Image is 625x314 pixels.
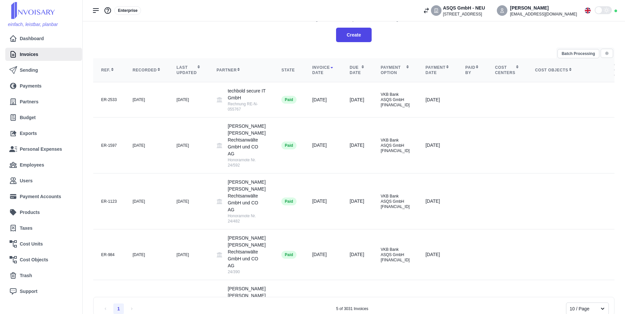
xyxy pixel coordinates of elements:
span: Dashboard [20,35,44,42]
div: [EMAIL_ADDRESS][DOMAIN_NAME] [510,12,577,17]
td: [DATE] [417,173,457,229]
a: Sending [9,64,78,77]
div: Honorarnote Nr. 24/482 [228,213,266,224]
div: Cost centers [495,65,519,75]
div: [DATE] [177,252,201,257]
div: Invoice date [312,65,334,75]
a: Dashboard [9,32,78,45]
div: [DATE] [177,199,201,204]
a: Payments [9,79,78,92]
button: Create [336,28,372,42]
div: Last updated [177,65,201,75]
div: [DATE] [177,143,201,148]
img: Flag_en.svg [585,8,591,13]
span: Payments [20,83,42,90]
td: [DATE] [342,118,373,173]
a: Support [9,285,78,298]
div: VKB Bank ASQS GmbH [FINANCIAL_ID] [381,92,410,108]
div: Paid [281,197,296,205]
a: Trash [9,269,78,282]
span: Partners [20,98,39,105]
button: Batch Processing [557,49,599,58]
div: VKB Bank ASQS GmbH [FINANCIAL_ID] [381,194,410,209]
div: Payment option [381,65,410,75]
td: [DATE] [417,82,457,118]
div: Honorarnote Nr. 24/592 [228,157,266,168]
div: 10 / Page [570,305,593,312]
div: [DATE] [132,97,160,102]
div: Enterprise [114,6,141,15]
a: Invoices [9,48,75,61]
div: Rechnung RE-N-055767 [228,101,266,112]
div: Paid [281,142,296,149]
li: 1 [113,303,124,314]
div: [DATE] [177,97,201,102]
div: ER-1123 [101,199,117,204]
a: Partners [9,95,75,108]
div: ER-2533 [101,97,117,102]
span: Trash [20,272,32,279]
span: einfach, leistbar, planbar [8,22,58,27]
div: Online [614,10,617,12]
div: [PERSON_NAME] [510,5,577,12]
div: Payment date [425,65,449,75]
a: Payment Accounts [9,190,75,203]
div: ASQS GmbH - NEU [443,5,485,12]
div: Recorded [132,67,160,73]
span: Taxes [20,225,33,232]
a: Cost Objects [9,253,75,266]
span: Employees [20,162,44,169]
span: Personal Expenses [20,146,62,153]
div: VKB Bank ASQS GmbH [FINANCIAL_ID] [381,138,410,153]
div: Due date [350,65,365,75]
a: Personal Expenses [9,143,78,156]
div: Ref. [101,67,117,73]
div: [PERSON_NAME] [PERSON_NAME] Rechtsanwälte GmbH und CO AG [228,179,266,224]
td: [DATE] [342,229,373,280]
div: [DATE] [312,251,334,258]
div: [DATE] [312,142,334,149]
div: techbold secure IT GmbH [228,88,266,112]
div: 5 of 3031 Invoices [336,306,368,311]
span: Cost Units [20,241,43,248]
div: Cost objects [535,67,598,73]
a: Employees [9,158,75,171]
div: [PERSON_NAME] [PERSON_NAME] Rechtsanwälte GmbH und CO AG [228,235,266,275]
span: Users [20,177,33,184]
div: Paid by [465,65,479,75]
span: Sending [20,67,38,74]
div: Paid [281,251,296,259]
a: Budget [9,111,78,124]
a: Enterprise [114,8,141,13]
a: Users [9,174,78,187]
div: Partner [216,67,266,73]
a: Cost Units [9,237,75,250]
span: Support [20,288,38,295]
span: Cost Objects [20,256,48,263]
span: Exports [20,130,37,137]
td: [DATE] [342,82,373,118]
div: [DATE] [312,198,334,205]
td: [DATE] [417,229,457,280]
div: [DATE] [132,143,160,148]
div: ER-1597 [101,143,117,148]
div: [PERSON_NAME] [PERSON_NAME] Rechtsanwälte GmbH und CO AG [228,123,266,168]
div: State [281,67,296,73]
div: [STREET_ADDRESS] [443,12,485,17]
span: Payment Accounts [20,193,61,200]
span: Invoices [20,51,38,58]
span: Products [20,209,40,216]
span: Budget [20,114,36,121]
a: Taxes [9,222,75,235]
td: [DATE] [417,118,457,173]
div: [DATE] [132,252,160,257]
div: VKB Bank ASQS GmbH [FINANCIAL_ID] [381,247,410,263]
div: [DATE] [312,96,334,103]
div: ER-984 [101,252,117,257]
div: Paid [281,96,296,104]
div: 24/390 [228,269,266,275]
td: [DATE] [342,173,373,229]
a: Products [9,206,78,219]
div: [DATE] [132,199,160,204]
a: Exports [9,127,78,140]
